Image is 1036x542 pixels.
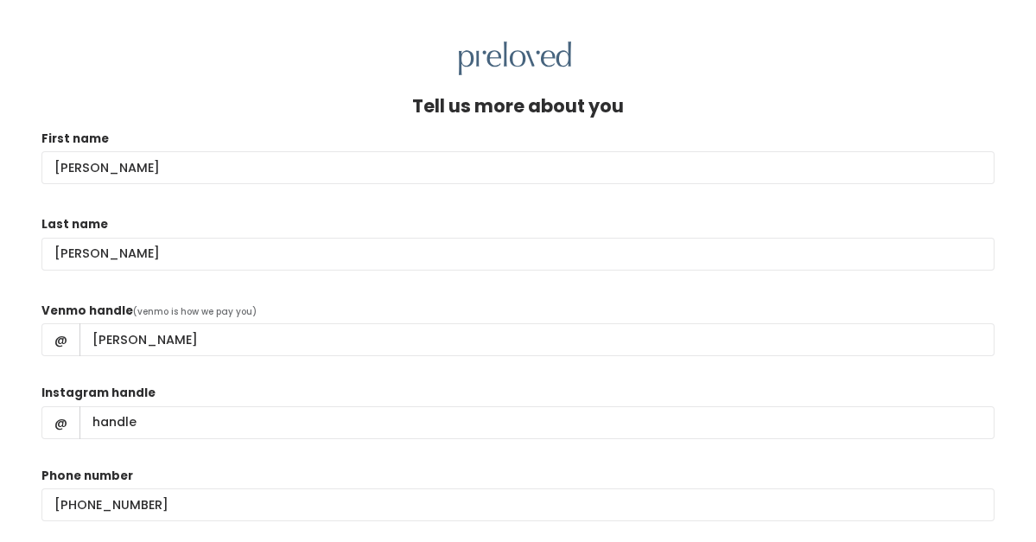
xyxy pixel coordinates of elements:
[41,216,108,233] label: Last name
[79,323,995,356] input: handle
[41,385,156,402] label: Instagram handle
[459,41,571,75] img: preloved logo
[41,303,133,320] label: Venmo handle
[133,305,257,318] span: (venmo is how we pay you)
[41,323,80,356] span: @
[41,131,109,148] label: First name
[41,488,995,521] input: (___) ___-____
[412,96,624,116] h4: Tell us more about you
[41,468,133,485] label: Phone number
[79,406,995,439] input: handle
[41,406,80,439] span: @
